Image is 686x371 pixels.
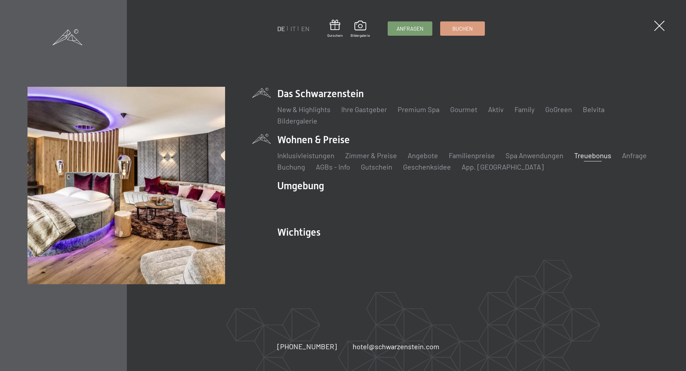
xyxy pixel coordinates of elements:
[277,162,305,171] a: Buchung
[397,25,423,32] span: Anfragen
[341,105,387,114] a: Ihre Gastgeber
[327,20,343,38] a: Gutschein
[361,162,392,171] a: Gutschein
[545,105,572,114] a: GoGreen
[403,162,451,171] a: Geschenksidee
[277,341,337,351] a: [PHONE_NUMBER]
[277,105,330,114] a: New & Highlights
[327,33,343,38] span: Gutschein
[462,162,544,171] a: App. [GEOGRAPHIC_DATA]
[351,33,370,38] span: Bildergalerie
[28,87,225,284] img: Wellnesshotel Südtirol SCHWARZENSTEIN - Wellnessurlaub in den Alpen
[408,151,438,160] a: Angebote
[622,151,647,160] a: Anfrage
[277,151,334,160] a: Inklusivleistungen
[488,105,504,114] a: Aktiv
[450,105,477,114] a: Gourmet
[398,105,439,114] a: Premium Spa
[583,105,605,114] a: Belvita
[449,151,495,160] a: Familienpreise
[388,22,432,35] a: Anfragen
[301,25,309,32] a: EN
[277,25,285,32] a: DE
[514,105,535,114] a: Family
[345,151,397,160] a: Zimmer & Preise
[353,341,439,351] a: hotel@schwarzenstein.com
[441,22,484,35] a: Buchen
[277,342,337,351] span: [PHONE_NUMBER]
[452,25,473,32] span: Buchen
[506,151,563,160] a: Spa Anwendungen
[574,151,611,160] a: Treuebonus
[290,25,296,32] a: IT
[277,116,317,125] a: Bildergalerie
[351,21,370,38] a: Bildergalerie
[316,162,350,171] a: AGBs - Info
